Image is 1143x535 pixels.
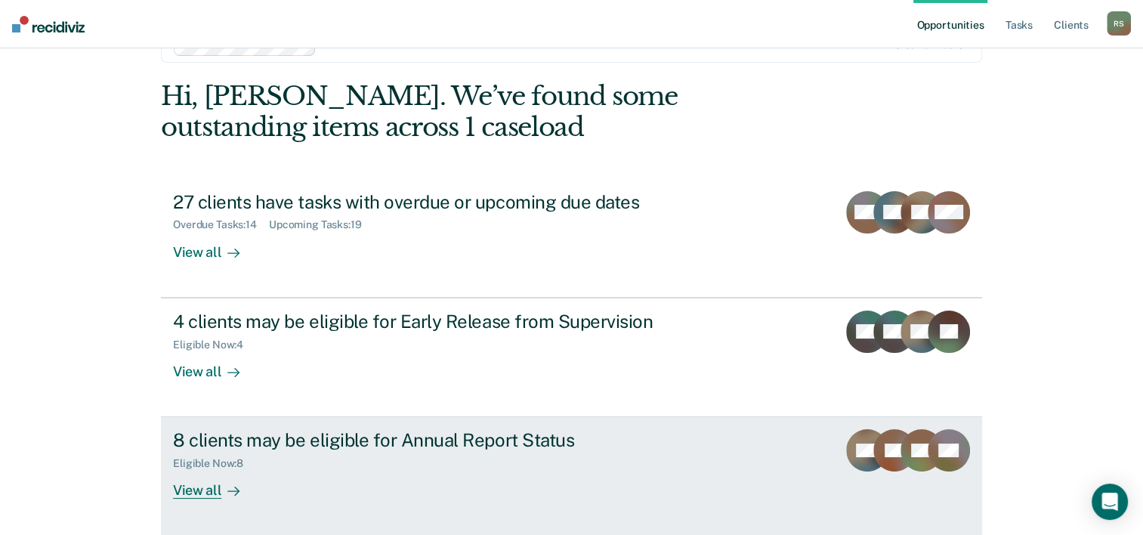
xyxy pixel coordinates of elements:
div: Overdue Tasks : 14 [173,218,269,231]
img: Recidiviz [12,16,85,32]
div: Open Intercom Messenger [1092,484,1128,520]
div: 4 clients may be eligible for Early Release from Supervision [173,311,703,332]
div: View all [173,470,258,499]
div: Eligible Now : 8 [173,457,255,470]
div: View all [173,231,258,261]
a: 4 clients may be eligible for Early Release from SupervisionEligible Now:4View all [161,298,982,417]
div: Eligible Now : 4 [173,339,255,351]
div: Hi, [PERSON_NAME]. We’ve found some outstanding items across 1 caseload [161,81,817,143]
div: 8 clients may be eligible for Annual Report Status [173,429,703,451]
div: Upcoming Tasks : 19 [269,218,374,231]
div: View all [173,351,258,380]
button: RS [1107,11,1131,36]
a: 27 clients have tasks with overdue or upcoming due datesOverdue Tasks:14Upcoming Tasks:19View all [161,179,982,298]
div: 27 clients have tasks with overdue or upcoming due dates [173,191,703,213]
div: R S [1107,11,1131,36]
